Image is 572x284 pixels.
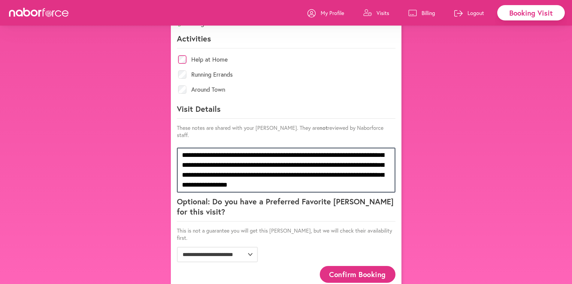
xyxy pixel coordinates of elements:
button: Confirm Booking [320,266,395,282]
p: Logout [468,9,484,17]
p: Activities [177,33,395,48]
p: Visit Details [177,104,395,119]
p: These notes are shared with your [PERSON_NAME]. They are reviewed by Naborforce staff. [177,124,395,139]
label: Around Town [191,87,225,93]
p: Optional: Do you have a Preferred Favorite [PERSON_NAME] for this visit? [177,196,395,221]
label: Running Errands [191,72,233,78]
label: Help at Home [191,56,228,63]
p: This is not a guarantee you will get this [PERSON_NAME], but we will check their availability first. [177,227,395,241]
p: Visits [377,9,389,17]
a: Visits [363,4,389,22]
a: Logout [454,4,484,22]
strong: not [319,124,328,131]
div: Booking Visit [497,5,565,20]
a: Billing [408,4,435,22]
p: Billing [422,9,435,17]
p: My Profile [321,9,344,17]
a: My Profile [307,4,344,22]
